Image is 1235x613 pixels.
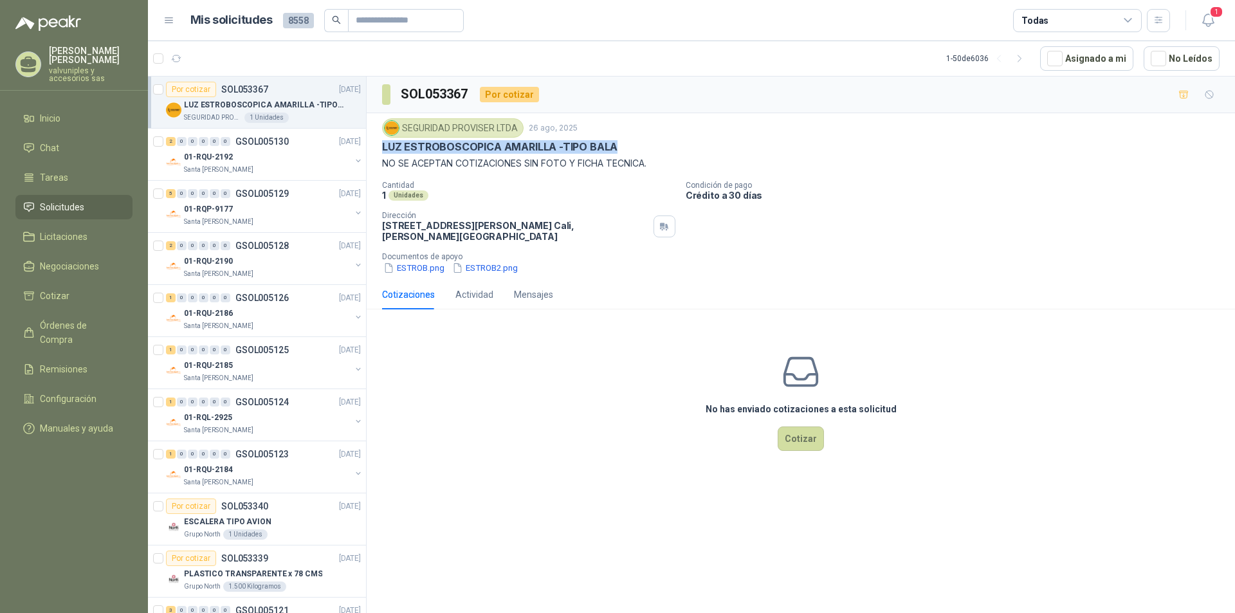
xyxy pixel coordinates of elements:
div: 0 [210,450,219,459]
img: Company Logo [166,102,181,118]
div: 0 [199,293,208,302]
div: Unidades [389,190,428,201]
a: Solicitudes [15,195,133,219]
img: Company Logo [166,519,181,535]
div: 0 [188,398,197,407]
div: Por cotizar [166,551,216,566]
a: Inicio [15,106,133,131]
div: 1 - 50 de 6036 [946,48,1030,69]
div: SEGURIDAD PROVISER LTDA [382,118,524,138]
p: GSOL005129 [235,189,289,198]
a: Remisiones [15,357,133,381]
div: 0 [188,450,197,459]
p: Condición de pago [686,181,1230,190]
div: 1 Unidades [244,113,289,123]
p: Grupo North [184,581,221,592]
div: Todas [1021,14,1048,28]
p: GSOL005126 [235,293,289,302]
h1: Mis solicitudes [190,11,273,30]
div: 1 [166,293,176,302]
div: Mensajes [514,288,553,302]
div: 0 [221,398,230,407]
div: 0 [221,450,230,459]
p: GSOL005124 [235,398,289,407]
p: SOL053367 [221,85,268,94]
div: 0 [199,241,208,250]
p: Grupo North [184,529,221,540]
span: Cotizar [40,289,69,303]
span: search [332,15,341,24]
div: 0 [177,293,187,302]
span: Remisiones [40,362,87,376]
img: Company Logo [166,259,181,274]
div: Cotizaciones [382,288,435,302]
div: 1 [166,345,176,354]
div: 1.500 Kilogramos [223,581,286,592]
span: 8558 [283,13,314,28]
div: Por cotizar [166,499,216,514]
p: [DATE] [339,188,361,200]
div: 1 [166,450,176,459]
img: Company Logo [166,467,181,482]
span: Chat [40,141,59,155]
button: ESTROB2.png [451,261,519,275]
div: 0 [188,137,197,146]
div: 0 [221,189,230,198]
img: Logo peakr [15,15,81,31]
span: Licitaciones [40,230,87,244]
img: Company Logo [166,154,181,170]
div: 0 [188,345,197,354]
div: 0 [177,345,187,354]
p: LUZ ESTROBOSCOPICA AMARILLA -TIPO BALA [184,99,344,111]
div: 0 [188,241,197,250]
p: valvuniples y accesorios sas [49,67,133,82]
p: 01-RQL-2925 [184,412,232,424]
div: Por cotizar [480,87,539,102]
p: [DATE] [339,448,361,461]
p: [DATE] [339,553,361,565]
p: GSOL005130 [235,137,289,146]
div: 0 [210,293,219,302]
p: Santa [PERSON_NAME] [184,477,253,488]
div: Por cotizar [166,82,216,97]
div: 2 [166,137,176,146]
p: [DATE] [339,500,361,513]
p: SOL053340 [221,502,268,511]
div: 0 [210,137,219,146]
div: 0 [199,189,208,198]
a: Tareas [15,165,133,190]
img: Company Logo [166,415,181,430]
span: Solicitudes [40,200,84,214]
p: NO SE ACEPTAN COTIZACIONES SIN FOTO Y FICHA TECNICA. [382,156,1220,170]
p: GSOL005123 [235,450,289,459]
button: Cotizar [778,426,824,451]
a: Manuales y ayuda [15,416,133,441]
p: Santa [PERSON_NAME] [184,321,253,331]
h3: SOL053367 [401,84,470,104]
p: Santa [PERSON_NAME] [184,425,253,435]
div: 0 [199,137,208,146]
a: Cotizar [15,284,133,308]
a: Configuración [15,387,133,411]
div: 0 [199,398,208,407]
div: 0 [221,137,230,146]
p: Santa [PERSON_NAME] [184,165,253,175]
p: Santa [PERSON_NAME] [184,269,253,279]
p: [STREET_ADDRESS][PERSON_NAME] Cali , [PERSON_NAME][GEOGRAPHIC_DATA] [382,220,648,242]
p: 01-RQU-2192 [184,151,233,163]
div: 0 [221,293,230,302]
p: Documentos de apoyo [382,252,1230,261]
p: GSOL005128 [235,241,289,250]
p: 01-RQU-2186 [184,307,233,320]
button: 1 [1196,9,1220,32]
p: SEGURIDAD PROVISER LTDA [184,113,242,123]
button: ESTROB.png [382,261,446,275]
p: Dirección [382,211,648,220]
div: 0 [210,241,219,250]
img: Company Logo [166,571,181,587]
div: 0 [177,137,187,146]
a: 1 0 0 0 0 0 GSOL005125[DATE] Company Logo01-RQU-2185Santa [PERSON_NAME] [166,342,363,383]
p: 26 ago, 2025 [529,122,578,134]
div: 0 [199,450,208,459]
div: 0 [188,293,197,302]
